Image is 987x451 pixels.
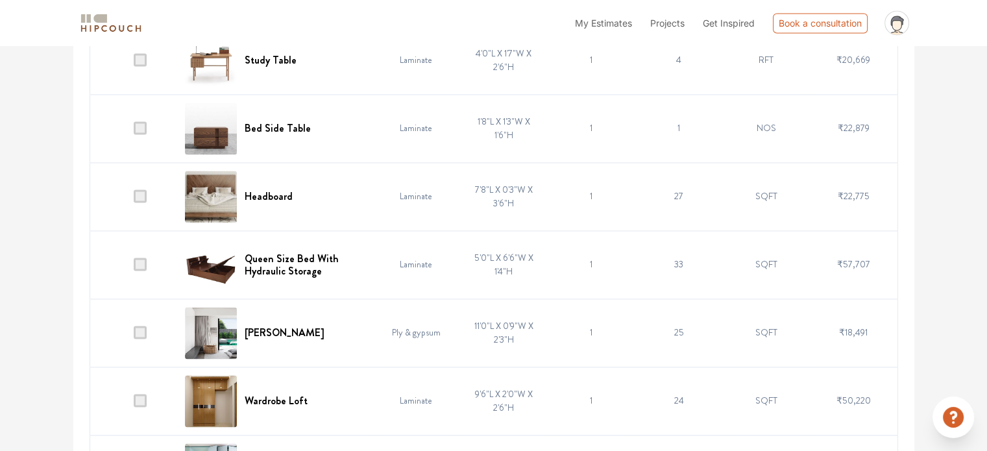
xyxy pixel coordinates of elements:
[635,94,722,162] td: 1
[548,94,635,162] td: 1
[838,121,870,134] span: ₹22,879
[372,26,460,94] td: Laminate
[79,8,143,38] span: logo-horizontal.svg
[548,367,635,435] td: 1
[245,122,311,134] h6: Bed Side Table
[635,26,722,94] td: 4
[836,394,871,407] span: ₹50,220
[372,230,460,299] td: Laminate
[837,258,870,271] span: ₹57,707
[460,299,548,367] td: 11'0"L X 0'9"W X 2'3"H
[722,94,810,162] td: NOS
[773,13,868,33] div: Book a consultation
[650,18,685,29] span: Projects
[185,103,237,154] img: Bed Side Table
[245,395,308,407] h6: Wardrobe Loft
[245,54,297,66] h6: Study Table
[245,326,324,339] h6: [PERSON_NAME]
[185,171,237,223] img: Headboard
[575,18,632,29] span: My Estimates
[185,239,237,291] img: Queen Size Bed With Hydraulic Storage
[635,367,722,435] td: 24
[372,367,460,435] td: Laminate
[722,299,810,367] td: SQFT
[722,230,810,299] td: SQFT
[460,26,548,94] td: 4'0"L X 1'7"W X 2'6"H
[460,230,548,299] td: 5'0"L X 6'6"W X 1'4"H
[836,53,870,66] span: ₹20,669
[548,162,635,230] td: 1
[722,26,810,94] td: RFT
[722,162,810,230] td: SQFT
[245,190,293,202] h6: Headboard
[460,94,548,162] td: 1'8"L X 1'3"W X 1'6"H
[635,230,722,299] td: 33
[635,299,722,367] td: 25
[185,34,237,86] img: Study Table
[245,252,365,277] h6: Queen Size Bed With Hydraulic Storage
[185,375,237,427] img: Wardrobe Loft
[79,12,143,34] img: logo-horizontal.svg
[703,18,755,29] span: Get Inspired
[185,307,237,359] img: Curtain Pelmet
[460,367,548,435] td: 9'6"L X 2'0"W X 2'6"H
[460,162,548,230] td: 7'8"L X 0'3"W X 3'6"H
[839,326,868,339] span: ₹18,491
[372,94,460,162] td: Laminate
[372,299,460,367] td: Ply & gypsum
[372,162,460,230] td: Laminate
[635,162,722,230] td: 27
[722,367,810,435] td: SQFT
[838,189,870,202] span: ₹22,775
[548,26,635,94] td: 1
[548,299,635,367] td: 1
[548,230,635,299] td: 1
